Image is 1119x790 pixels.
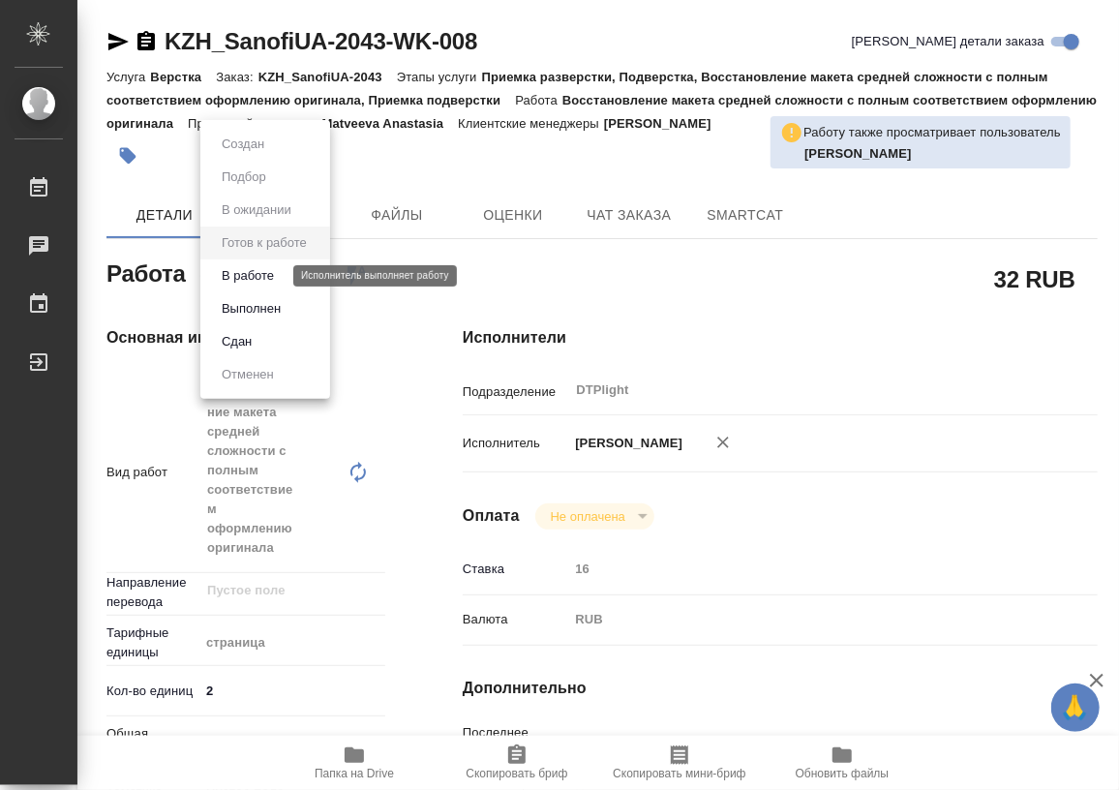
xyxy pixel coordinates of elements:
[216,134,270,155] button: Создан
[216,199,297,221] button: В ожидании
[216,232,313,254] button: Готов к работе
[216,167,272,188] button: Подбор
[216,364,280,385] button: Отменен
[216,265,280,287] button: В работе
[216,331,257,352] button: Сдан
[216,298,287,319] button: Выполнен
